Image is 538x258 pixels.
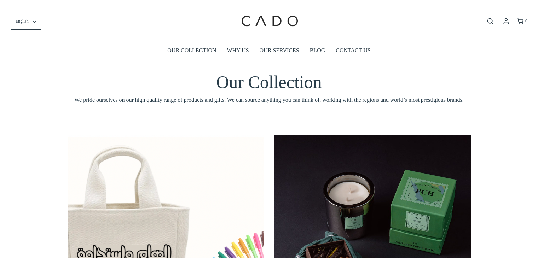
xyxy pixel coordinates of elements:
[167,42,216,59] a: OUR COLLECTION
[336,42,370,59] a: CONTACT US
[516,18,527,25] a: 0
[484,17,497,25] button: Open search bar
[239,5,299,37] img: cadogifting
[11,13,41,30] button: English
[216,72,322,92] span: Our Collection
[310,42,325,59] a: BLOG
[16,18,29,25] span: English
[68,95,471,105] span: We pride ourselves on our high quality range of products and gifts. We can source anything you ca...
[525,18,527,23] span: 0
[260,42,299,59] a: OUR SERVICES
[227,42,249,59] a: WHY US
